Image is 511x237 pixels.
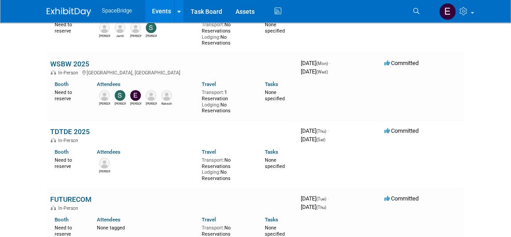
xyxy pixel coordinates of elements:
[316,137,325,142] span: (Sat)
[329,60,331,66] span: -
[316,61,328,66] span: (Mon)
[202,225,224,231] span: Transport:
[130,22,141,33] img: Amir Kashani
[161,101,172,106] div: Rakesh Sharma
[265,81,278,87] a: Tasks
[202,22,224,28] span: Transport:
[115,90,125,101] img: Stella Gelerman
[202,88,252,114] div: 1 Reservation No Reservations
[301,68,328,75] span: [DATE]
[316,205,326,210] span: (Thu)
[99,90,110,101] img: David Gelerman
[316,129,326,134] span: (Thu)
[316,69,328,74] span: (Wed)
[99,158,110,168] img: Victor Yeung
[202,155,252,182] div: No Reservations No Reservations
[58,138,81,143] span: In-Person
[97,81,120,87] a: Attendees
[384,195,419,202] span: Committed
[265,225,285,237] span: None specified
[202,149,216,155] a: Travel
[55,88,84,102] div: Need to reserve
[202,157,224,163] span: Transport:
[58,70,81,76] span: In-Person
[99,101,110,106] div: David Gelerman
[316,196,326,201] span: (Tue)
[99,168,110,174] div: Victor Yeung
[47,8,91,16] img: ExhibitDay
[146,101,157,106] div: Raj Malik
[55,155,84,169] div: Need to reserve
[202,34,220,40] span: Lodging:
[327,195,329,202] span: -
[50,69,294,76] div: [GEOGRAPHIC_DATA], [GEOGRAPHIC_DATA]
[55,20,84,34] div: Need to reserve
[301,136,325,143] span: [DATE]
[55,81,68,87] a: Booth
[97,217,120,223] a: Attendees
[99,22,110,33] img: David Gelerman
[146,22,156,33] img: Stella Gelerman
[115,101,126,106] div: Stella Gelerman
[51,70,56,74] img: In-Person Event
[327,127,329,134] span: -
[115,22,125,33] img: Jamil Joseph
[202,102,220,108] span: Lodging:
[130,33,141,38] div: Amir Kashani
[102,8,132,14] span: SpaceBridge
[55,149,68,155] a: Booth
[99,33,110,38] div: David Gelerman
[265,149,278,155] a: Tasks
[301,60,331,66] span: [DATE]
[146,33,157,38] div: Stella Gelerman
[115,33,126,38] div: Jamil Joseph
[202,169,220,175] span: Lodging:
[55,223,84,237] div: Need to reserve
[439,3,456,20] img: Elizabeth Gelerman
[301,127,329,134] span: [DATE]
[50,60,89,68] a: WSBW 2025
[51,205,56,210] img: In-Person Event
[161,90,172,101] img: Rakesh Sharma
[265,157,285,169] span: None specified
[97,149,120,155] a: Attendees
[146,90,156,101] img: Raj Malik
[50,127,90,136] a: TDTDE 2025
[130,101,141,106] div: Elizabeth Gelerman
[265,90,285,102] span: None specified
[301,204,326,210] span: [DATE]
[202,20,252,46] div: No Reservations No Reservations
[55,217,68,223] a: Booth
[51,138,56,142] img: In-Person Event
[130,90,141,101] img: Elizabeth Gelerman
[265,217,278,223] a: Tasks
[202,217,216,223] a: Travel
[202,81,216,87] a: Travel
[384,127,419,134] span: Committed
[202,90,224,95] span: Transport:
[58,205,81,211] span: In-Person
[384,60,419,66] span: Committed
[265,22,285,34] span: None specified
[301,195,329,202] span: [DATE]
[50,195,92,204] a: FUTURECOM
[97,223,196,231] div: None tagged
